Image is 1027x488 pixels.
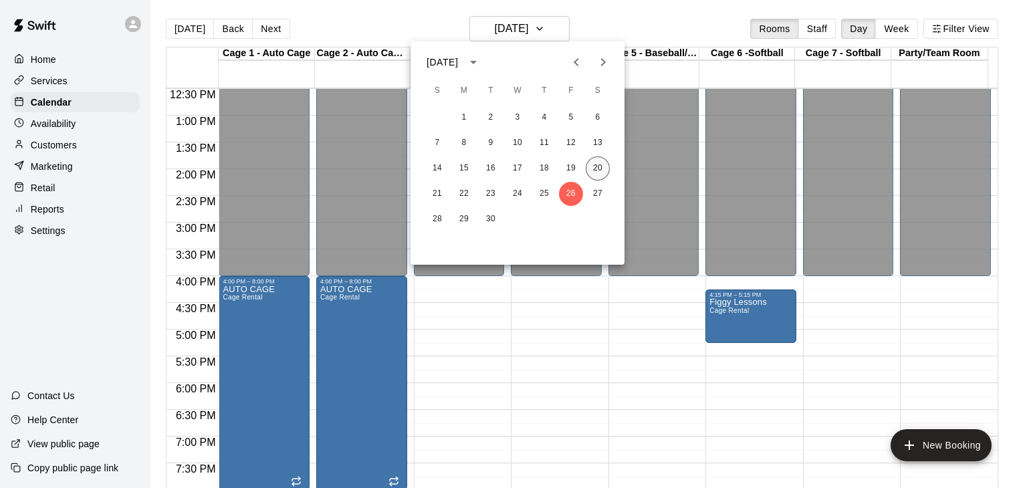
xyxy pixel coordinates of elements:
[586,182,610,206] button: 27
[505,131,530,155] button: 10
[586,156,610,180] button: 20
[425,182,449,206] button: 21
[532,106,556,130] button: 4
[532,131,556,155] button: 11
[590,49,616,76] button: Next month
[452,156,476,180] button: 15
[452,182,476,206] button: 22
[479,156,503,180] button: 16
[427,55,458,70] div: [DATE]
[479,182,503,206] button: 23
[586,106,610,130] button: 6
[425,207,449,231] button: 28
[532,78,556,104] span: Thursday
[479,207,503,231] button: 30
[479,106,503,130] button: 2
[559,106,583,130] button: 5
[559,182,583,206] button: 26
[505,156,530,180] button: 17
[452,131,476,155] button: 8
[479,131,503,155] button: 9
[586,131,610,155] button: 13
[505,106,530,130] button: 3
[559,131,583,155] button: 12
[425,131,449,155] button: 7
[563,49,590,76] button: Previous month
[586,78,610,104] span: Saturday
[505,78,530,104] span: Wednesday
[462,51,485,74] button: calendar view is open, switch to year view
[559,156,583,180] button: 19
[452,207,476,231] button: 29
[505,182,530,206] button: 24
[559,78,583,104] span: Friday
[452,106,476,130] button: 1
[479,78,503,104] span: Tuesday
[532,182,556,206] button: 25
[425,78,449,104] span: Sunday
[425,156,449,180] button: 14
[532,156,556,180] button: 18
[452,78,476,104] span: Monday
